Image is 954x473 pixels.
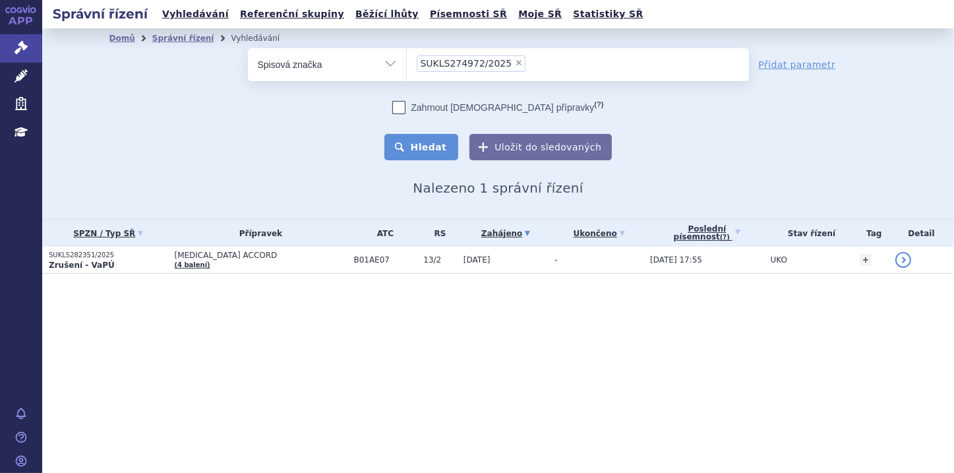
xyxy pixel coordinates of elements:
span: × [515,59,523,67]
th: ATC [347,220,417,247]
span: [DATE] 17:55 [650,255,702,265]
a: Správní řízení [152,34,214,43]
a: Referenční skupiny [236,5,348,23]
a: Přidat parametr [759,58,836,71]
span: [DATE] [463,255,491,265]
a: Poslednípísemnost(?) [650,220,764,247]
abbr: (?) [720,234,730,241]
span: UKO [771,255,787,265]
button: Uložit do sledovaných [469,134,612,160]
li: Vyhledávání [231,28,297,48]
h2: Správní řízení [42,5,158,23]
a: (4 balení) [174,261,210,268]
th: Přípravek [167,220,347,247]
a: Statistiky SŘ [569,5,647,23]
abbr: (?) [594,100,603,109]
span: [MEDICAL_DATA] ACCORD [174,251,347,260]
a: Písemnosti SŘ [426,5,511,23]
strong: Zrušení - VaPÚ [49,261,115,270]
th: Tag [853,220,889,247]
a: Moje SŘ [514,5,566,23]
th: Stav řízení [764,220,853,247]
th: Detail [889,220,954,247]
a: Zahájeno [463,224,549,243]
input: SUKLS274972/2025 [529,55,537,71]
button: Hledat [384,134,459,160]
a: Ukončeno [554,224,643,243]
a: + [860,254,872,266]
a: Běžící lhůty [351,5,423,23]
th: RS [417,220,457,247]
span: SUKLS274972/2025 [421,59,512,68]
span: 13/2 [423,255,457,265]
a: detail [895,252,911,268]
a: SPZN / Typ SŘ [49,224,167,243]
label: Zahrnout [DEMOGRAPHIC_DATA] přípravky [392,101,603,114]
span: B01AE07 [353,255,417,265]
span: Nalezeno 1 správní řízení [413,180,583,196]
p: SUKLS282351/2025 [49,251,167,260]
span: - [554,255,557,265]
a: Vyhledávání [158,5,233,23]
a: Domů [109,34,135,43]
